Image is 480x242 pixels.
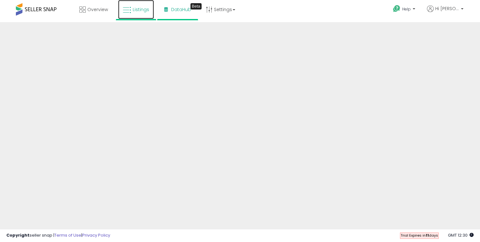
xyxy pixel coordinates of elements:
strong: Copyright [6,232,30,238]
span: Overview [87,6,108,13]
span: Hi [PERSON_NAME] [435,5,459,12]
span: 2025-10-9 12:30 GMT [448,232,474,238]
span: DataHub [171,6,191,13]
span: Help [402,6,411,12]
a: Terms of Use [54,232,81,238]
a: Privacy Policy [82,232,110,238]
b: 11 [426,233,429,238]
span: Listings [133,6,149,13]
a: Hi [PERSON_NAME] [427,5,463,20]
div: Tooltip anchor [190,3,202,10]
span: Trial Expires in days [401,233,438,238]
div: seller snap | | [6,232,110,239]
i: Get Help [393,5,401,13]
